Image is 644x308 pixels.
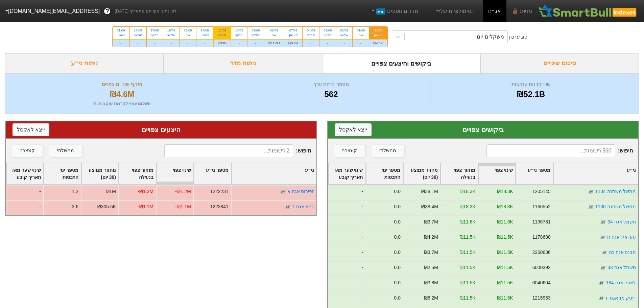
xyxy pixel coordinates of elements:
[598,280,605,286] img: tase link
[607,234,636,240] a: עזריאלי אגח ח
[164,144,311,157] span: חיפוש :
[373,28,383,33] div: 31/08
[134,28,142,33] div: 18/09
[459,218,475,226] div: ₪11.6K
[20,147,35,155] div: קונצרני
[379,147,396,155] div: ממשלתי
[164,144,293,157] input: 2 רשומות...
[324,28,332,33] div: 03/09
[324,33,332,38] div: רביעי
[607,265,636,270] a: חשמל אגח 33
[6,200,43,215] div: -
[532,264,550,271] div: 6000392
[342,147,357,155] div: קונצרני
[151,28,159,33] div: 17/09
[218,28,227,33] div: 11/09
[167,33,175,38] div: שלישי
[424,218,438,226] div: ₪3.7M
[538,4,639,18] img: SmartBull
[497,188,513,195] div: ₪18.3K
[307,28,315,33] div: 04/09
[157,163,193,184] div: Toggle SortBy
[180,39,196,47] div: -
[509,33,528,41] div: סוג עדכון
[367,4,421,18] a: מדדים נוספיםחדש
[119,163,156,184] div: Toggle SortBy
[587,204,594,210] img: tase link
[459,249,475,256] div: ₪11.5K
[44,163,81,184] div: Toggle SortBy
[357,28,365,33] div: 01/09
[12,145,43,157] button: קונצרני
[532,294,550,302] div: 1215953
[600,264,606,271] img: tase link
[328,261,365,276] div: -
[328,246,365,261] div: -
[432,88,630,100] div: ₪52.1B
[6,185,43,200] div: -
[353,39,369,47] div: -
[553,163,638,184] div: Toggle SortBy
[307,33,315,38] div: חמישי
[394,264,400,271] div: 0.0
[234,88,428,100] div: 562
[532,188,550,195] div: 1205145
[328,215,365,231] div: -
[117,33,125,38] div: ראשון
[497,218,513,226] div: ₪11.6K
[14,100,230,107] div: תשלום צפוי לקרנות עוקבות : 0
[394,234,400,241] div: 0.0
[200,33,209,38] div: ראשון
[497,294,513,302] div: ₪11.5K
[200,28,209,33] div: 14/09
[335,123,372,136] button: ייצא לאקסל
[421,203,438,210] div: ₪38.4M
[595,204,636,209] a: ממשל משתנה 1130
[292,204,314,209] a: גמא אגח ד
[115,8,176,15] span: לפי נתוני סוף יום מתאריך [DATE]
[175,188,191,195] div: -₪1.2M
[421,188,438,195] div: ₪38.1M
[373,33,383,38] div: ראשון
[235,33,243,38] div: רביעי
[424,279,438,286] div: ₪3.8M
[328,291,365,307] div: -
[57,147,74,155] div: ממשלתי
[328,231,365,246] div: -
[336,39,352,47] div: -
[516,163,553,184] div: Toggle SortBy
[587,188,594,195] img: tase link
[532,234,550,241] div: 1178680
[231,39,247,47] div: -
[459,294,475,302] div: ₪11.5K
[340,33,348,38] div: שלישי
[329,163,365,184] div: Toggle SortBy
[252,28,260,33] div: 09/09
[134,33,142,38] div: חמישי
[605,295,636,301] a: דיסק מנ אגח יז
[138,203,153,210] div: -₪1.1M
[424,234,438,241] div: ₪4.2M
[532,249,550,256] div: 2260636
[252,33,260,38] div: שלישי
[49,145,82,157] button: ממשלתי
[328,185,365,200] div: -
[607,219,636,224] a: חשמל אגח 34
[601,249,607,256] img: tase link
[214,39,231,47] div: ₪33M
[288,33,298,38] div: ראשון
[600,219,606,226] img: tase link
[287,189,314,194] a: זפירוס אגח א
[532,218,550,226] div: 1196781
[609,250,636,255] a: מבנה אגח כה
[151,33,159,38] div: רביעי
[394,294,400,302] div: 0.0
[232,163,316,184] div: Toggle SortBy
[328,276,365,291] div: -
[497,249,513,256] div: ₪11.5K
[218,33,227,38] div: חמישי
[394,203,400,210] div: 0.0
[334,145,365,157] button: קונצרני
[424,294,438,302] div: ₪6.2M
[72,203,78,210] div: 3.6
